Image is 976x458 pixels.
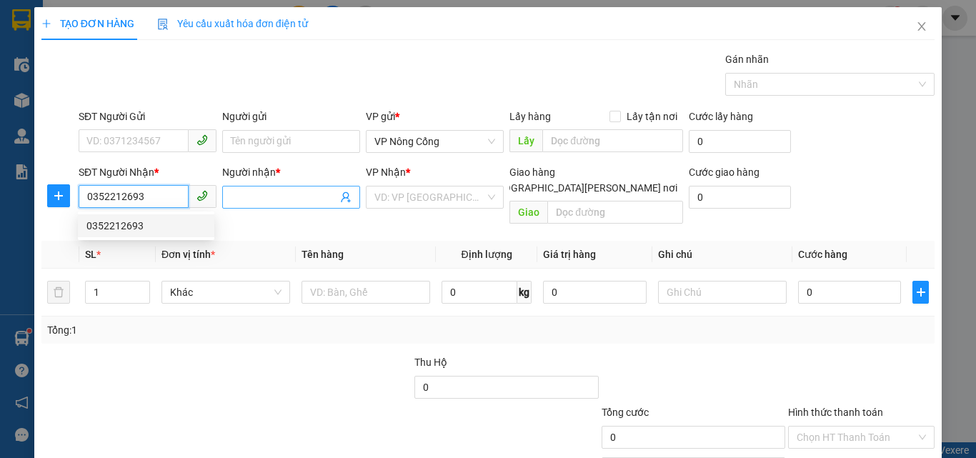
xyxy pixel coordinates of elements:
[509,129,542,152] span: Lấy
[509,111,551,122] span: Lấy hàng
[689,186,791,209] input: Cước giao hàng
[47,322,378,338] div: Tổng: 1
[340,191,352,203] span: user-add
[543,249,596,260] span: Giá trị hàng
[509,166,555,178] span: Giao hàng
[79,109,216,124] div: SĐT Người Gửi
[222,109,360,124] div: Người gửi
[542,129,683,152] input: Dọc đường
[41,19,51,29] span: plus
[86,218,206,234] div: 0352212693
[41,18,134,29] span: TẠO ĐƠN HÀNG
[47,184,70,207] button: plus
[689,166,760,178] label: Cước giao hàng
[509,201,547,224] span: Giao
[157,19,169,30] img: icon
[913,287,928,298] span: plus
[725,54,769,65] label: Gán nhãn
[902,7,942,47] button: Close
[161,249,215,260] span: Đơn vị tính
[414,357,447,368] span: Thu Hộ
[157,18,308,29] span: Yêu cầu xuất hóa đơn điện tử
[47,281,70,304] button: delete
[170,282,282,303] span: Khác
[149,58,234,73] span: NC1109250367
[54,79,132,109] strong: PHIẾU BIÊN NHẬN
[7,41,38,91] img: logo
[69,61,115,76] span: SĐT XE
[602,407,649,418] span: Tổng cước
[366,109,504,124] div: VP gửi
[482,180,683,196] span: [GEOGRAPHIC_DATA][PERSON_NAME] nơi
[79,164,216,180] div: SĐT Người Nhận
[374,131,495,152] span: VP Nông Cống
[916,21,927,32] span: close
[912,281,929,304] button: plus
[621,109,683,124] span: Lấy tận nơi
[517,281,532,304] span: kg
[798,249,847,260] span: Cước hàng
[222,164,360,180] div: Người nhận
[658,281,787,304] input: Ghi Chú
[652,241,792,269] th: Ghi chú
[788,407,883,418] label: Hình thức thanh toán
[689,130,791,153] input: Cước lấy hàng
[461,249,512,260] span: Định lượng
[689,111,753,122] label: Cước lấy hàng
[78,214,214,237] div: 0352212693
[547,201,683,224] input: Dọc đường
[196,190,208,201] span: phone
[302,281,430,304] input: VD: Bàn, Ghế
[302,249,344,260] span: Tên hàng
[48,190,69,201] span: plus
[196,134,208,146] span: phone
[366,166,406,178] span: VP Nhận
[85,249,96,260] span: SL
[543,281,646,304] input: 0
[44,11,142,58] strong: CHUYỂN PHÁT NHANH ĐÔNG LÝ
